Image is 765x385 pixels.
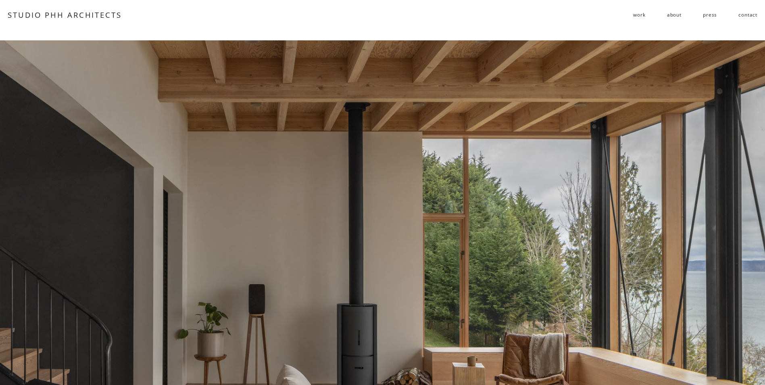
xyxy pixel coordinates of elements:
a: about [667,8,682,21]
a: contact [738,8,757,21]
a: STUDIO PHH ARCHITECTS [8,10,122,20]
a: press [703,8,717,21]
a: folder dropdown [633,8,645,21]
span: work [633,9,645,21]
